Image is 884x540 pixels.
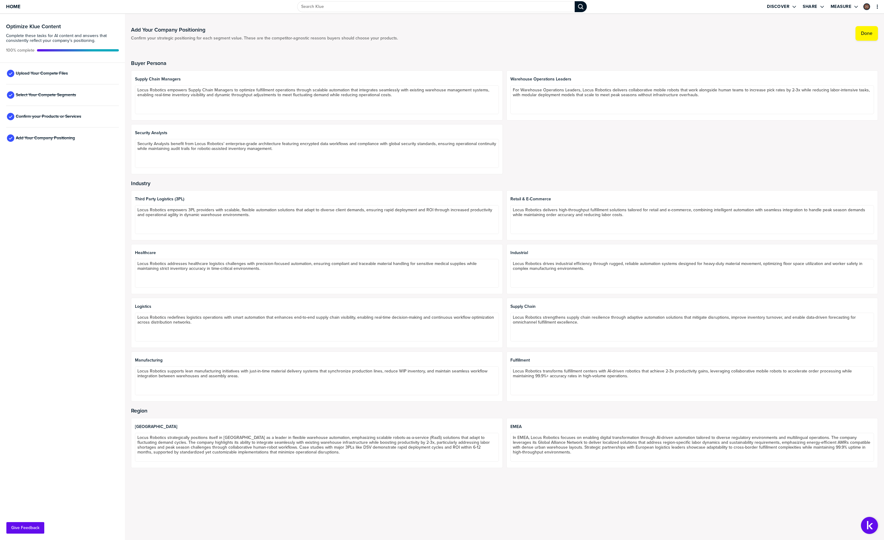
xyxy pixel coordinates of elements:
[510,358,874,363] span: Fulfillment
[135,131,499,135] span: Security Analysts
[135,424,499,429] span: [GEOGRAPHIC_DATA]
[510,85,874,114] textarea: For Warehouse Operations Leaders, Locus Robotics delivers collaborative mobile robots that work a...
[510,259,874,288] textarea: Locus Robotics drives industrial efficiency through rugged, reliable automation systems designed ...
[135,313,499,341] textarea: Locus Robotics redefines logistics operations with smart automation that enhances end-to-end supp...
[16,93,76,97] span: Select Your Compete Segments
[135,259,499,288] textarea: Locus Robotics addresses healthcare logistics challenges with precision-focused automation, ensur...
[16,114,81,119] span: Confirm your Products or Services
[135,358,499,363] span: Manufacturing
[767,4,789,9] label: Discover
[510,250,874,255] span: Industrial
[6,4,20,9] span: Home
[297,1,575,12] input: Search Klue
[510,304,874,309] span: Supply Chain
[131,60,878,66] h2: Buyer Persona
[16,136,75,141] span: Add Your Company Positioning
[16,71,68,76] span: Upload Your Compete Files
[861,517,878,534] button: Open Support Center
[6,24,119,29] h3: Optimize Klue Content
[135,433,499,462] textarea: Locus Robotics strategically positions itself in [GEOGRAPHIC_DATA] as a leader in flexible wareho...
[135,139,499,168] textarea: Security Analysts benefit from Locus Robotics' enterprise-grade architecture featuring encrypted ...
[831,4,852,9] label: Measure
[803,4,817,9] label: Share
[135,197,499,202] span: Third Party Logistics (3PL)
[135,366,499,395] textarea: Locus Robotics supports lean manufacturing initiatives with just-in-time material delivery system...
[131,180,878,186] h2: Industry
[510,313,874,341] textarea: Locus Robotics strengthens supply chain resilience through adaptive automation solutions that mit...
[135,77,499,82] span: Supply Chain Managers
[575,1,587,12] div: Search Klue
[510,197,874,202] span: Retail & E-commerce
[6,48,35,53] span: Active
[863,3,871,11] a: Edit Profile
[510,424,874,429] span: EMEA
[861,30,872,36] label: Done
[135,304,499,309] span: Logistics
[510,433,874,462] textarea: In EMEA, Locus Robotics focuses on enabling digital transformation through AI-driven automation t...
[510,205,874,234] textarea: Locus Robotics delivers high-throughput fulfillment solutions tailored for retail and e-commerce,...
[6,522,44,534] button: Give Feedback
[131,408,878,414] h2: Region
[135,250,499,255] span: Healthcare
[6,33,119,43] span: Complete these tasks for AI content and answers that consistently reflect your company’s position...
[135,85,499,114] textarea: Locus Robotics empowers Supply Chain Managers to optimize fulfillment operations through scalable...
[510,366,874,395] textarea: Locus Robotics transforms fulfillment centers with AI-driven robotics that achieve 2-3x productiv...
[131,26,398,33] h1: Add Your Company Positioning
[864,4,869,9] img: 6d8caa2a22e3dca0a2daee4e1ad83dab-sml.png
[135,205,499,234] textarea: Locus Robotics empowers 3PL providers with scalable, flexible automation solutions that adapt to ...
[510,77,874,82] span: Warehouse Operations Leaders
[131,36,398,41] span: Confirm your strategic positioning for each segment value. These are the competitor-agnostic reas...
[863,3,870,10] div: Zaven Gabriel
